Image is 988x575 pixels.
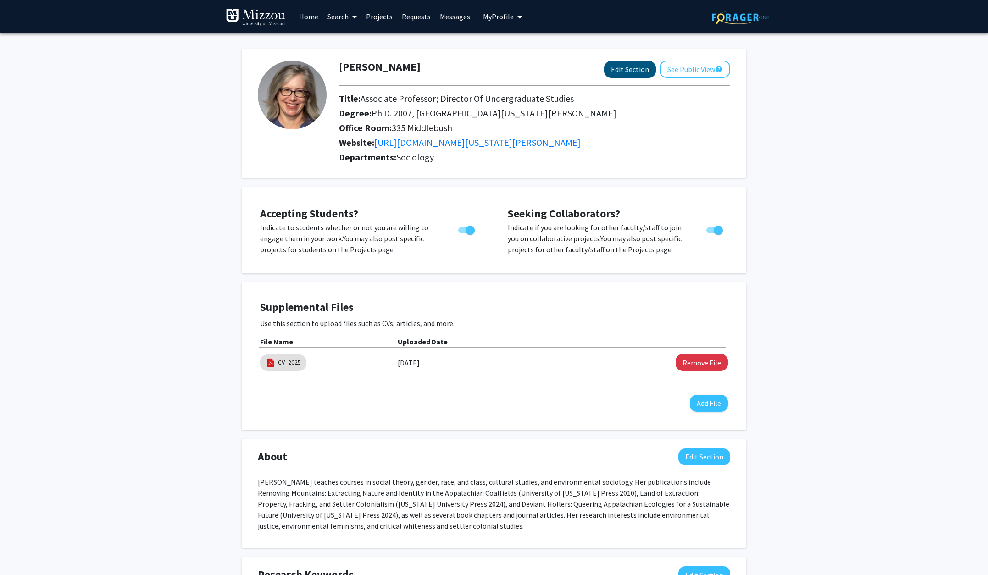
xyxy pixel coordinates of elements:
[374,137,581,148] a: Opens in a new tab
[361,0,397,33] a: Projects
[604,61,656,78] button: Edit Section
[278,358,301,367] a: CV_2025
[339,61,421,74] h1: [PERSON_NAME]
[260,337,293,346] b: File Name
[715,64,722,75] mat-icon: help
[398,337,448,346] b: Uploaded Date
[372,107,616,119] span: Ph.D. 2007, [GEOGRAPHIC_DATA][US_STATE][PERSON_NAME]
[712,10,769,24] img: ForagerOne Logo
[260,301,728,314] h4: Supplemental Files
[339,93,730,104] h2: Title:
[339,122,730,133] h2: Office Room:
[258,476,730,531] p: [PERSON_NAME] teaches courses in social theory, gender, race, and class, cultural studies, and en...
[455,222,480,236] div: Toggle
[266,358,276,368] img: pdf_icon.png
[483,12,514,21] span: My Profile
[392,122,452,133] span: 335 Middlebush
[508,222,689,255] p: Indicate if you are looking for other faculty/staff to join you on collaborative projects. You ma...
[339,108,730,119] h2: Degree:
[398,355,420,370] label: [DATE]
[332,152,737,163] h2: Departments:
[294,0,323,33] a: Home
[226,8,285,27] img: University of Missouri Logo
[397,0,435,33] a: Requests
[260,318,728,329] p: Use this section to upload files such as CVs, articles, and more.
[361,93,574,104] span: Associate Professor; Director Of Undergraduate Studies
[676,354,728,371] button: Remove CV_2025 File
[7,534,39,568] iframe: Chat
[396,151,434,163] span: Sociology
[690,395,728,412] button: Add File
[435,0,475,33] a: Messages
[258,448,287,465] span: About
[260,222,441,255] p: Indicate to students whether or not you are willing to engage them in your work. You may also pos...
[703,222,728,236] div: Toggle
[323,0,361,33] a: Search
[339,137,730,148] h2: Website:
[260,206,358,221] span: Accepting Students?
[678,448,730,465] button: Edit About
[660,61,730,78] button: See Public View
[258,61,327,129] img: Profile Picture
[508,206,620,221] span: Seeking Collaborators?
